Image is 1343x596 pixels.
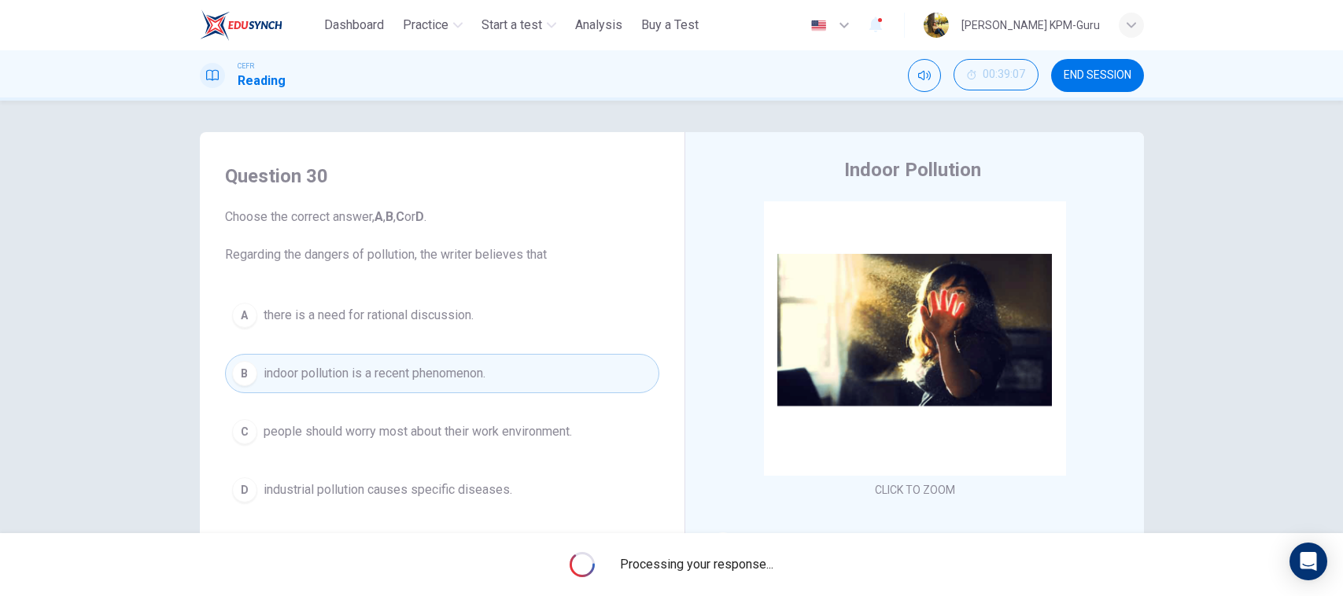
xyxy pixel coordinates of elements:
[225,354,659,393] button: Bindoor pollution is a recent phenomenon.
[200,9,319,41] a: ELTC logo
[1051,59,1144,92] button: END SESSION
[641,16,699,35] span: Buy a Test
[403,16,448,35] span: Practice
[1064,69,1131,82] span: END SESSION
[475,11,563,39] button: Start a test
[1290,543,1327,580] div: Open Intercom Messenger
[908,59,941,92] div: Mute
[569,11,629,39] button: Analysis
[200,9,282,41] img: ELTC logo
[225,296,659,335] button: Athere is a need for rational discussion.
[710,532,736,557] div: 1
[386,209,393,224] b: B
[635,11,705,39] button: Buy a Test
[225,208,659,264] span: Choose the correct answer, , , or . Regarding the dangers of pollution, the writer believes that
[264,480,512,499] span: industrial pollution causes specific diseases.
[264,422,572,441] span: people should worry most about their work environment.
[225,164,659,189] h4: Question 30
[844,157,981,182] h4: Indoor Pollution
[924,13,949,38] img: Profile picture
[232,477,257,502] div: D
[318,11,390,39] button: Dashboard
[324,16,384,35] span: Dashboard
[415,209,424,224] b: D
[620,555,773,574] span: Processing your response...
[481,16,542,35] span: Start a test
[232,361,257,386] div: B
[225,470,659,510] button: Dindustrial pollution causes specific diseases.
[264,364,485,383] span: indoor pollution is a recent phenomenon.
[238,72,286,90] h1: Reading
[961,16,1100,35] div: [PERSON_NAME] KPM-Guru
[954,59,1039,90] button: 00:39:07
[575,16,622,35] span: Analysis
[397,11,469,39] button: Practice
[954,59,1039,92] div: Hide
[264,306,474,325] span: there is a need for rational discussion.
[225,412,659,451] button: Cpeople should worry most about their work environment.
[396,209,404,224] b: C
[232,419,257,444] div: C
[238,61,254,72] span: CEFR
[983,68,1025,81] span: 00:39:07
[374,209,383,224] b: A
[809,20,828,31] img: en
[232,303,257,328] div: A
